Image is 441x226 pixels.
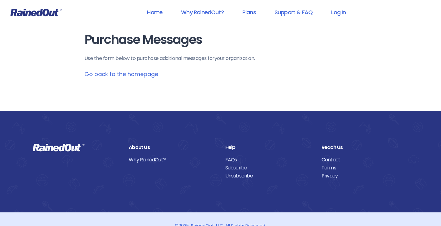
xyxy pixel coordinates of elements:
a: Go back to the homepage [84,70,158,78]
a: Home [139,5,171,19]
p: Use the form below to purchase additional messages for your organization . [84,55,357,62]
a: Why RainedOut? [129,156,216,164]
h1: Purchase Messages [84,33,357,47]
a: Why RainedOut? [173,5,232,19]
div: Reach Us [322,143,409,151]
a: Terms [322,164,409,172]
a: Contact [322,156,409,164]
a: Log In [323,5,354,19]
a: Plans [234,5,264,19]
a: FAQs [225,156,312,164]
a: Support & FAQ [266,5,321,19]
a: Unsubscribe [225,172,312,180]
div: Help [225,143,312,151]
div: About Us [129,143,216,151]
a: Privacy [322,172,409,180]
a: Subscribe [225,164,312,172]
